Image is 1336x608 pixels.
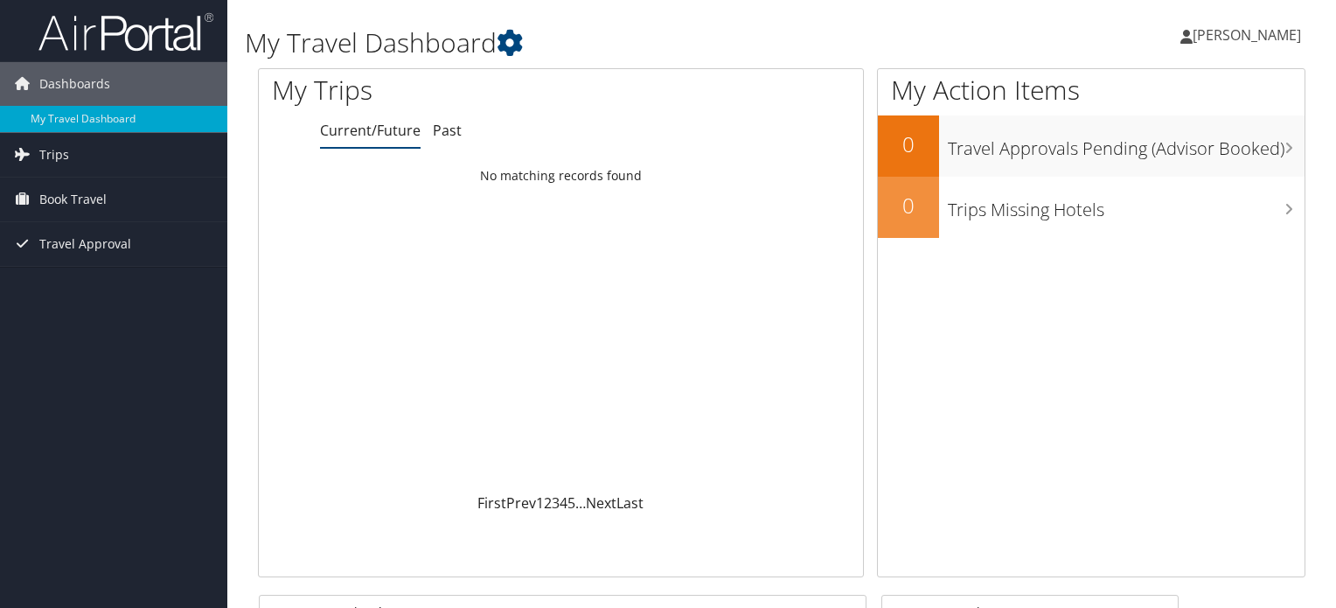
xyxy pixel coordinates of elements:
h2: 0 [878,129,939,159]
a: Last [616,493,644,513]
a: 2 [544,493,552,513]
span: [PERSON_NAME] [1193,25,1301,45]
a: 4 [560,493,567,513]
a: 3 [552,493,560,513]
a: Current/Future [320,121,421,140]
img: airportal-logo.png [38,11,213,52]
span: Travel Approval [39,222,131,266]
a: 0Travel Approvals Pending (Advisor Booked) [878,115,1305,177]
span: … [575,493,586,513]
a: [PERSON_NAME] [1180,9,1319,61]
a: 5 [567,493,575,513]
a: 1 [536,493,544,513]
span: Trips [39,133,69,177]
h3: Trips Missing Hotels [948,189,1305,222]
a: Prev [506,493,536,513]
a: Next [586,493,616,513]
span: Book Travel [39,178,107,221]
h1: My Action Items [878,72,1305,108]
td: No matching records found [259,160,863,192]
a: First [477,493,506,513]
h1: My Trips [272,72,598,108]
span: Dashboards [39,62,110,106]
h1: My Travel Dashboard [245,24,961,61]
a: Past [433,121,462,140]
h2: 0 [878,191,939,220]
h3: Travel Approvals Pending (Advisor Booked) [948,128,1305,161]
a: 0Trips Missing Hotels [878,177,1305,238]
